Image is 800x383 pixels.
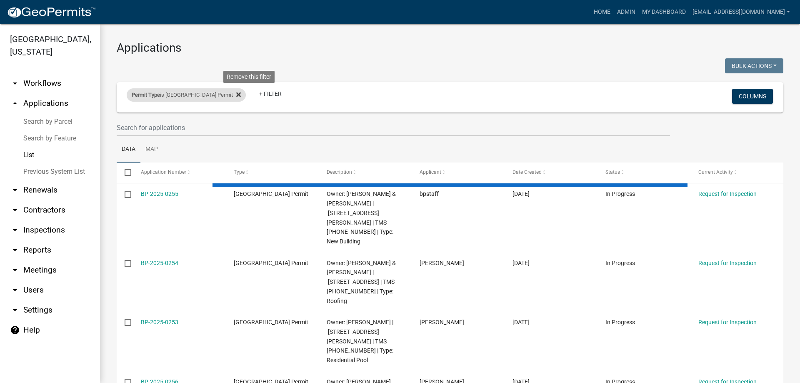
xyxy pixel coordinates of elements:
a: Request for Inspection [698,319,757,325]
h3: Applications [117,41,783,55]
span: Date Created [512,169,542,175]
button: Columns [732,89,773,104]
datatable-header-cell: Type [225,163,318,183]
span: Owner: WHIDBY JARED & AMANDA | 5638 HWY 72 | TMS 154-00-00-060 | Type: Roofing [327,260,396,304]
a: Map [140,136,163,163]
a: BP-2025-0253 [141,319,178,325]
i: arrow_drop_down [10,185,20,195]
div: Remove this filter [223,71,275,83]
a: BP-2025-0254 [141,260,178,266]
span: Current Activity [698,169,733,175]
i: arrow_drop_down [10,245,20,255]
button: Bulk Actions [725,58,783,73]
i: help [10,325,20,335]
a: Request for Inspection [698,260,757,266]
span: Owner: PHILLIPS ANN M & KRISTEN | 1381 PARSONS MOUNTAIN RD | TMS 160-00-00-006 | Type: New Building [327,190,396,245]
a: My Dashboard [639,4,689,20]
span: 07/31/2025 [512,190,530,197]
i: arrow_drop_down [10,285,20,295]
span: In Progress [605,319,635,325]
datatable-header-cell: Status [597,163,690,183]
span: Abbeville County Building Permit [234,190,308,197]
span: Application Number [141,169,186,175]
i: arrow_drop_down [10,205,20,215]
span: Description [327,169,352,175]
span: 07/31/2025 [512,260,530,266]
a: Request for Inspection [698,190,757,197]
datatable-header-cell: Select [117,163,132,183]
div: is [GEOGRAPHIC_DATA] Permit [127,88,246,102]
span: In Progress [605,190,635,197]
span: Applicant [420,169,441,175]
i: arrow_drop_down [10,78,20,88]
span: Abbeville County Building Permit [234,260,308,266]
datatable-header-cell: Current Activity [690,163,783,183]
datatable-header-cell: Application Number [132,163,225,183]
span: In Progress [605,260,635,266]
span: Type [234,169,245,175]
a: Home [590,4,614,20]
a: Data [117,136,140,163]
datatable-header-cell: Description [319,163,412,183]
span: Abbeville County Building Permit [234,319,308,325]
span: Robert Weichmann [420,319,464,325]
input: Search for applications [117,119,670,136]
span: bpstaff [420,190,439,197]
datatable-header-cell: Date Created [505,163,597,183]
a: BP-2025-0255 [141,190,178,197]
span: Owner: WEICHMAN ROBERT S | 214 ELLIS AVE | TMS 108-16-04-009 | Type: Residential Pool [327,319,393,363]
i: arrow_drop_up [10,98,20,108]
i: arrow_drop_down [10,265,20,275]
i: arrow_drop_down [10,225,20,235]
a: [EMAIL_ADDRESS][DOMAIN_NAME] [689,4,793,20]
a: Admin [614,4,639,20]
i: arrow_drop_down [10,305,20,315]
datatable-header-cell: Applicant [412,163,505,183]
span: 07/31/2025 [512,319,530,325]
span: Permit Type [132,92,160,98]
span: James Rudder [420,260,464,266]
span: Status [605,169,620,175]
a: + Filter [252,86,288,101]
